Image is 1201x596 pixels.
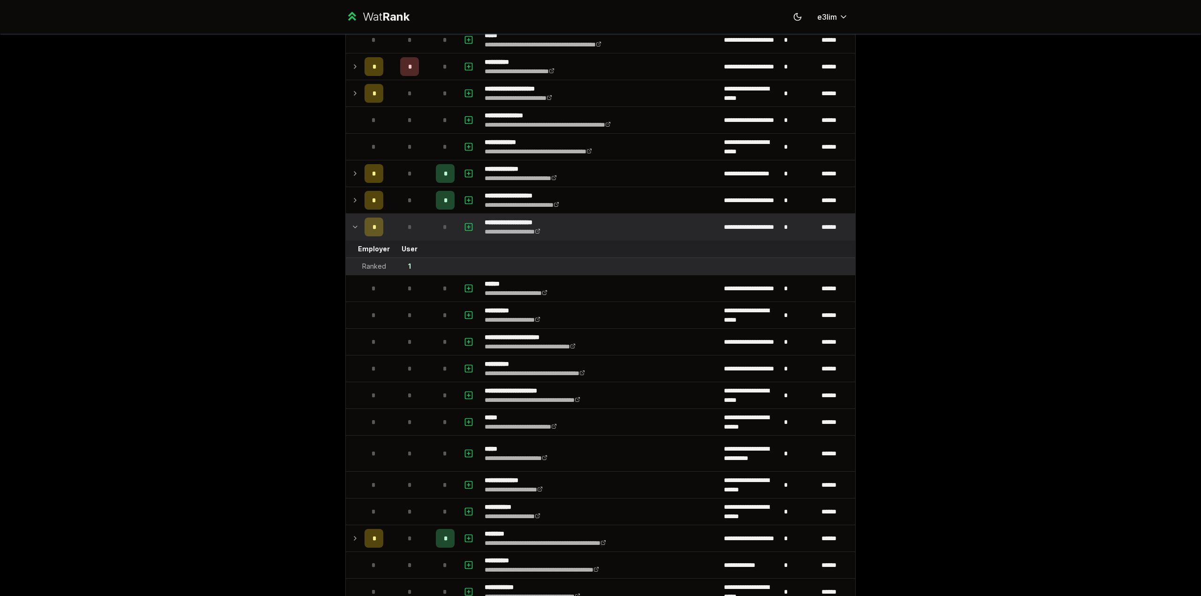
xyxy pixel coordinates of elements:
a: WatRank [345,9,410,24]
div: Ranked [362,262,386,271]
div: 1 [408,262,411,271]
span: Rank [382,10,410,23]
button: e3lim [810,8,856,25]
td: Employer [361,241,387,257]
div: Wat [363,9,410,24]
span: e3lim [817,11,837,23]
td: User [387,241,432,257]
